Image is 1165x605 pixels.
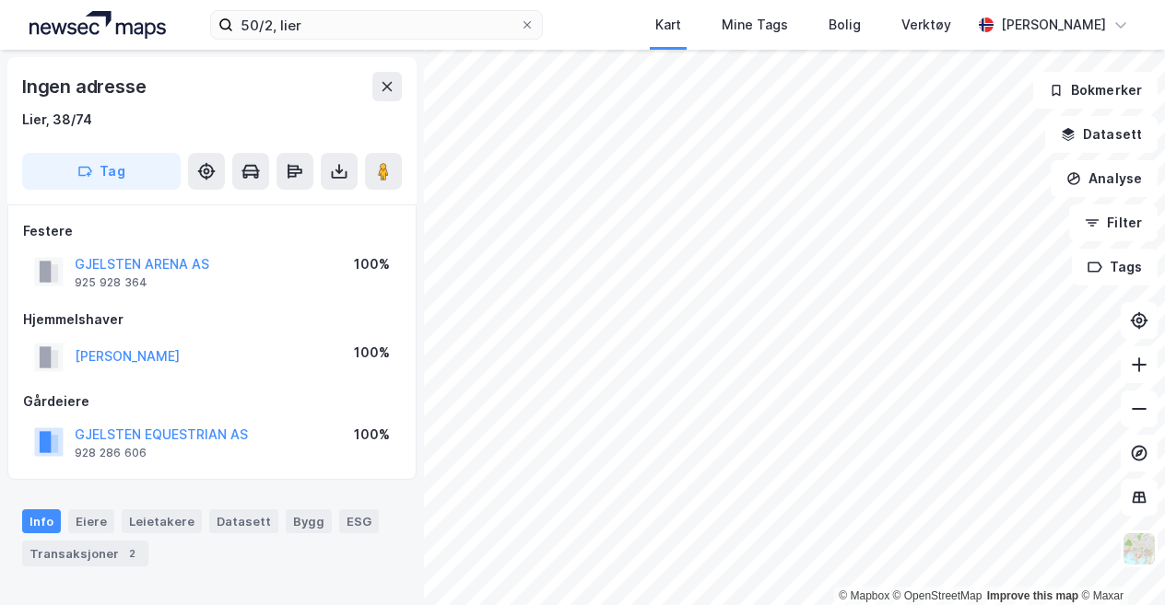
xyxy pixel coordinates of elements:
[1033,72,1158,109] button: Bokmerker
[122,509,202,533] div: Leietakere
[22,509,61,533] div: Info
[1069,204,1158,241] button: Filter
[233,11,520,39] input: Søk på adresse, matrikkel, gårdeiere, leietakere eller personer
[22,153,181,190] button: Tag
[901,14,951,36] div: Verktøy
[23,220,401,242] div: Festere
[209,509,278,533] div: Datasett
[68,509,114,533] div: Eiere
[839,589,889,602] a: Mapbox
[354,424,390,446] div: 100%
[123,544,141,563] div: 2
[1051,160,1158,197] button: Analyse
[1073,517,1165,605] div: Kontrollprogram for chat
[29,11,166,39] img: logo.a4113a55bc3d86da70a041830d287a7e.svg
[23,308,401,331] div: Hjemmelshaver
[1072,249,1158,285] button: Tags
[1001,14,1106,36] div: [PERSON_NAME]
[354,342,390,364] div: 100%
[286,509,332,533] div: Bygg
[722,14,788,36] div: Mine Tags
[23,390,401,413] div: Gårdeiere
[75,275,147,290] div: 925 928 364
[75,446,147,460] div: 928 286 606
[1045,116,1158,153] button: Datasett
[22,109,92,131] div: Lier, 38/74
[829,14,861,36] div: Bolig
[354,253,390,275] div: 100%
[987,589,1078,602] a: Improve this map
[1073,517,1165,605] iframe: Chat Widget
[22,72,149,101] div: Ingen adresse
[655,14,681,36] div: Kart
[22,541,148,566] div: Transaksjoner
[893,589,983,602] a: OpenStreetMap
[339,509,379,533] div: ESG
